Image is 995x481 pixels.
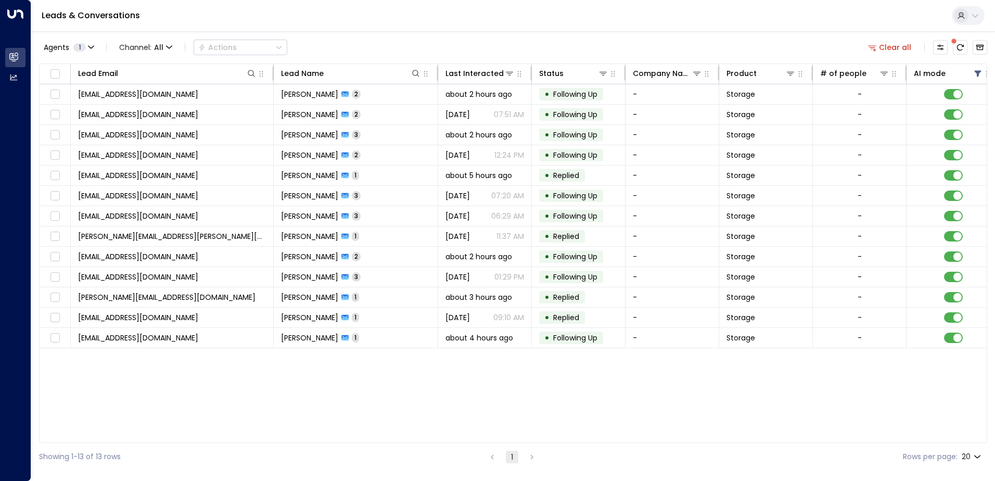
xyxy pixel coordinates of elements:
span: pabz205@yahoo.com [78,251,198,262]
span: Leanne Sturch [281,130,338,140]
div: • [544,288,550,306]
span: 2 [352,252,361,261]
span: Aug 18, 2025 [445,191,470,201]
span: Storage [726,333,755,343]
div: • [544,106,550,123]
span: Following Up [553,89,597,99]
div: • [544,85,550,103]
span: Toggle select row [48,108,61,121]
span: Storage [726,211,755,221]
td: - [626,145,719,165]
span: Toggle select row [48,332,61,345]
span: Toggle select row [48,210,61,223]
span: Storage [726,292,755,302]
span: 3 [352,211,361,220]
span: Elsa Durridge [281,333,338,343]
div: • [544,309,550,326]
td: - [626,84,719,104]
span: stevenpyatt673@gmail.com [78,109,198,120]
div: Last Interacted [445,67,515,80]
div: - [858,292,862,302]
span: l.whitehouse@me.com [78,292,256,302]
span: Storage [726,231,755,242]
p: 12:24 PM [494,150,524,160]
span: mickyhems@gmail.com [78,150,198,160]
p: 07:51 AM [494,109,524,120]
div: Company Name [633,67,692,80]
div: Showing 1-13 of 13 rows [39,451,121,462]
td: - [626,247,719,267]
div: Status [539,67,608,80]
div: - [858,170,862,181]
span: Toggle select row [48,88,61,101]
span: 3 [352,130,361,139]
span: Replied [553,312,579,323]
span: Storage [726,109,755,120]
span: Yesterday [445,211,470,221]
span: 3 [352,191,361,200]
button: Clear all [864,40,916,55]
div: Lead Email [78,67,257,80]
span: 1 [352,313,359,322]
span: 1 [352,333,359,342]
span: Toggle select all [48,68,61,81]
span: 2 [352,90,361,98]
label: Rows per page: [903,451,958,462]
div: • [544,187,550,205]
span: 1 [352,232,359,240]
span: Following Up [553,130,597,140]
div: - [858,89,862,99]
span: Replied [553,170,579,181]
div: Button group with a nested menu [194,40,287,55]
span: Following Up [553,109,597,120]
div: • [544,146,550,164]
span: jamesfox1132pat@gmail.com [78,191,198,201]
span: Aug 17, 2025 [445,150,470,160]
a: Leads & Conversations [42,9,140,21]
div: • [544,207,550,225]
span: Michael Hems [281,150,338,160]
span: Toggle select row [48,291,61,304]
div: 20 [962,449,983,464]
span: about 2 hours ago [445,130,512,140]
span: 2 [352,150,361,159]
span: Channel: [115,40,176,55]
td: - [626,105,719,124]
span: Replied [553,292,579,302]
div: • [544,167,550,184]
span: atthebar85@gmail.com [78,312,198,323]
button: Channel:All [115,40,176,55]
p: 06:29 AM [491,211,524,221]
div: - [858,251,862,262]
span: Steven Pyatt [281,109,338,120]
div: - [858,231,862,242]
span: thetalkingglass@hotmail.co.uk [78,272,198,282]
div: Product [726,67,796,80]
span: Toggle select row [48,271,61,284]
div: • [544,227,550,245]
td: - [626,267,719,287]
div: Status [539,67,564,80]
p: 11:37 AM [496,231,524,242]
span: Storage [726,272,755,282]
span: Toggle select row [48,230,61,243]
div: - [858,333,862,343]
span: mrssturch18@yahoo.com [78,130,198,140]
span: 1 [73,43,86,52]
span: Yesterday [445,312,470,323]
span: Aug 14, 2025 [445,109,470,120]
button: page 1 [506,451,518,463]
span: Following Up [553,211,597,221]
span: 2 [352,110,361,119]
div: - [858,312,862,323]
span: syedusamayunas@hotmail.com [78,170,198,181]
span: Storage [726,191,755,201]
div: • [544,329,550,347]
div: Lead Email [78,67,118,80]
div: - [858,211,862,221]
span: All [154,43,163,52]
td: - [626,166,719,185]
span: Replied [553,231,579,242]
div: - [858,109,862,120]
p: 01:29 PM [494,272,524,282]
